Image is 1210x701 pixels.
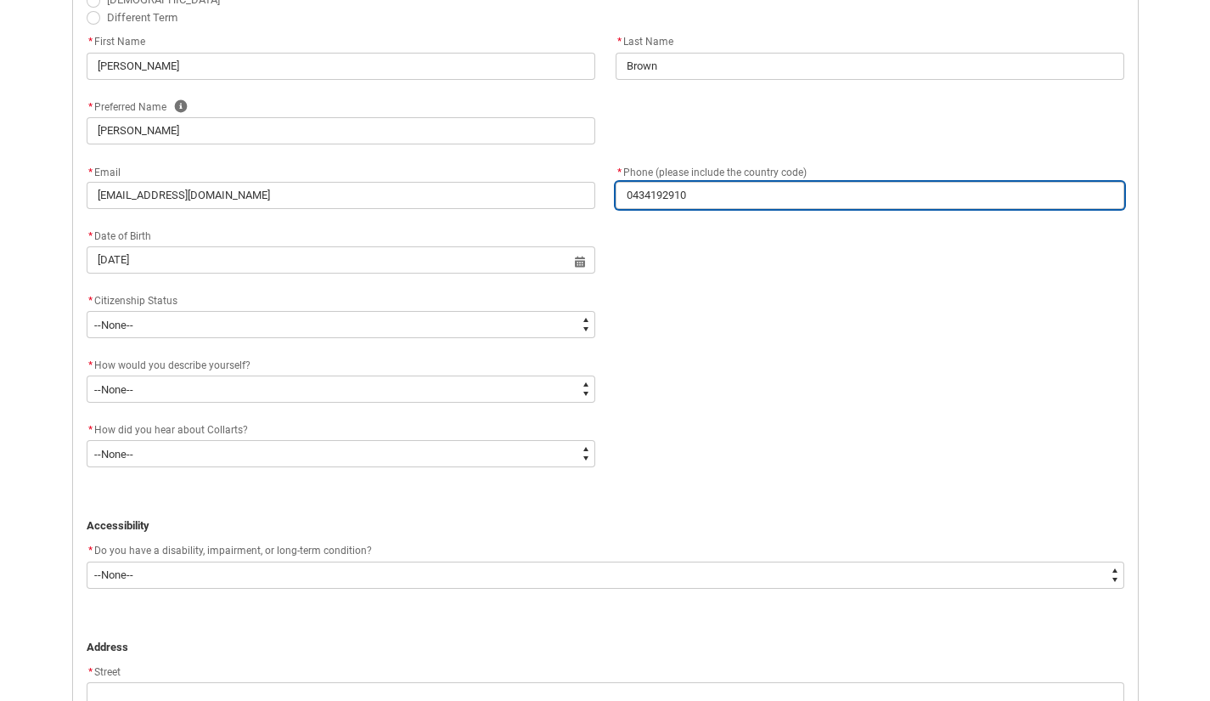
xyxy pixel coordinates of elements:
[617,36,622,48] abbr: required
[88,295,93,307] abbr: required
[94,545,372,557] span: Do you have a disability, impairment, or long-term condition?
[88,167,93,178] abbr: required
[616,36,673,48] span: Last Name
[88,230,93,242] abbr: required
[87,101,166,113] span: Preferred Name
[88,359,93,371] abbr: required
[88,101,93,113] abbr: required
[87,641,128,653] strong: Address
[87,161,127,180] label: Email
[88,424,93,436] abbr: required
[87,666,121,678] span: Street
[87,182,595,209] input: you@example.com
[87,230,151,242] span: Date of Birth
[87,36,145,48] span: First Name
[94,295,177,307] span: Citizenship Status
[107,11,177,24] span: Different Term
[94,359,250,371] span: How would you describe yourself?
[616,182,1124,209] input: +61 400 000 000
[616,161,813,180] label: Phone (please include the country code)
[88,36,93,48] abbr: required
[88,545,93,557] abbr: required
[617,167,622,178] abbr: required
[87,519,149,532] strong: Accessibility
[94,424,248,436] span: How did you hear about Collarts?
[88,666,93,678] abbr: required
